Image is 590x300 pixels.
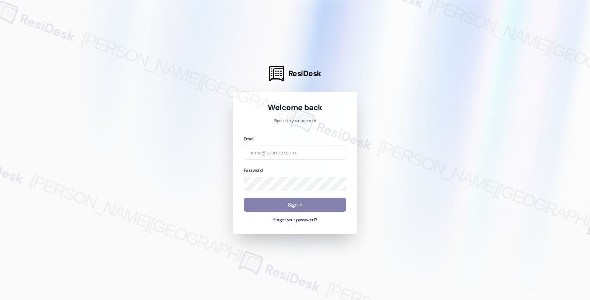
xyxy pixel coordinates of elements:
[244,102,346,113] h1: Welcome back
[244,217,346,224] button: Forgot your password?
[269,66,284,81] img: ResiDesk Logo
[244,146,346,160] input: name@example.com
[244,167,263,173] label: Password
[244,198,346,212] button: Sign In
[244,118,346,125] p: Sign in to your account
[244,136,254,142] label: Email
[288,68,321,79] span: ResiDesk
